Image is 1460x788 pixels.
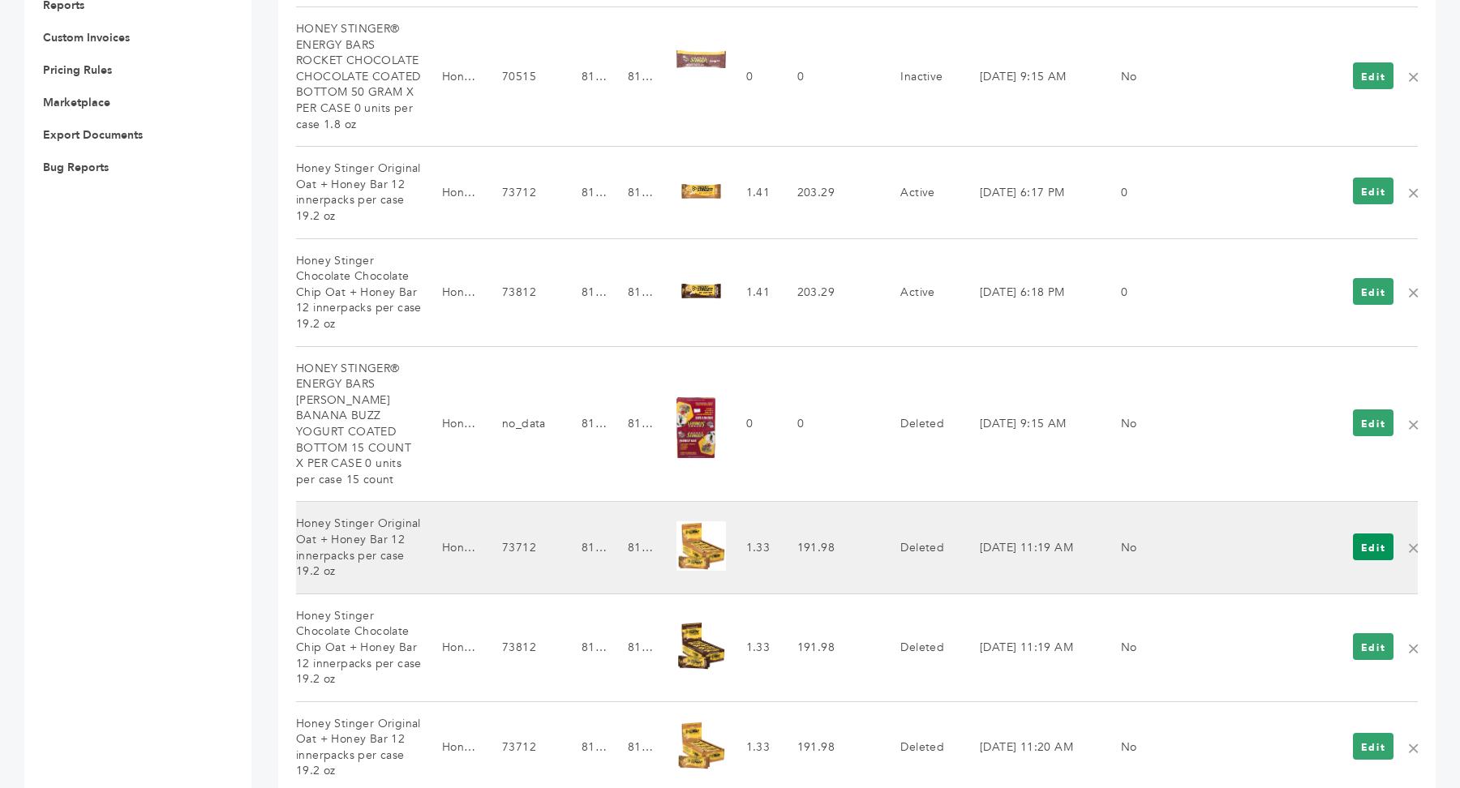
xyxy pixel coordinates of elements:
[726,593,777,701] td: 1.33
[777,7,881,147] td: 0
[422,147,482,238] td: Honey Stinger
[960,593,1101,701] td: [DATE] 11:19 AM
[422,238,482,346] td: Honey Stinger
[1101,502,1211,593] td: No
[676,521,726,571] img: Honey Stinger Original Oat + Honey Bar 12 innerpacks per case 19.2 oz
[43,127,143,143] a: Export Documents
[296,346,422,502] td: HONEY STINGER® ENERGY BARS [PERSON_NAME] BANANA BUZZ YOGURT COATED BOTTOM 15 COUNT X PER CASE 0 u...
[960,238,1101,346] td: [DATE] 6:18 PM
[880,502,960,593] td: Deleted
[1353,409,1394,436] a: Edit
[676,50,726,67] img: HONEY STINGER® ENERGY BARS ROCKET CHOCOLATE CHOCOLATE COATED BOTTOM 50 GRAM X PER CASE 0 units pe...
[608,147,656,238] td: 810815026597
[43,62,112,78] a: Pricing Rules
[1353,533,1394,560] a: Edit
[960,7,1101,147] td: [DATE] 9:15 AM
[422,593,482,701] td: Honey Stinger
[880,238,960,346] td: Active
[880,346,960,502] td: Deleted
[608,346,656,502] td: 810815020571
[960,147,1101,238] td: [DATE] 6:17 PM
[296,147,422,238] td: Honey Stinger Original Oat + Honey Bar 12 innerpacks per case 19.2 oz
[777,502,881,593] td: 191.98
[482,147,561,238] td: 73712
[1101,346,1211,502] td: No
[422,7,482,147] td: Honey Stinger
[482,502,561,593] td: 73712
[43,160,109,175] a: Bug Reports
[1101,593,1211,701] td: No
[1353,733,1394,760] a: Edit
[726,147,777,238] td: 1.41
[726,502,777,593] td: 1.33
[777,238,881,346] td: 203.29
[1101,147,1211,238] td: 0
[1101,7,1211,147] td: No
[960,346,1101,502] td: [DATE] 9:15 AM
[43,30,130,45] a: Custom Invoices
[608,593,656,701] td: 810815026627
[676,397,715,458] img: HONEY STINGER® ENERGY BARS BERRY BANANA BUZZ YOGURT COATED BOTTOM 15 COUNT X PER CASE 0 units per...
[296,502,422,593] td: Honey Stinger Original Oat + Honey Bar 12 innerpacks per case 19.2 oz
[608,502,656,593] td: 810815026597
[880,147,960,238] td: Active
[726,238,777,346] td: 1.41
[1353,278,1394,305] a: Edit
[482,238,561,346] td: 73812
[482,593,561,701] td: 73812
[561,238,608,346] td: 810815026603
[726,7,777,147] td: 0
[676,166,726,216] img: Honey Stinger Original Oat + Honey Bar 12 innerpacks per case 19.2 oz
[880,593,960,701] td: Deleted
[482,7,561,147] td: 70515
[676,621,726,670] img: Honey Stinger Chocolate Chocolate Chip Oat + Honey Bar 12 innerpacks per case 19.2 oz
[561,593,608,701] td: 810815026603
[296,238,422,346] td: Honey Stinger Chocolate Chocolate Chip Oat + Honey Bar 12 innerpacks per case 19.2 oz
[608,238,656,346] td: 810815026627
[676,721,726,770] img: Honey Stinger Original Oat + Honey Bar 12 innerpacks per case 19.2 oz
[726,346,777,502] td: 0
[422,346,482,502] td: Honey Stinger
[960,502,1101,593] td: [DATE] 11:19 AM
[1353,633,1394,660] a: Edit
[880,7,960,147] td: Inactive
[561,502,608,593] td: 810815026573
[1353,62,1394,89] a: Edit
[482,346,561,502] td: no_data
[561,147,608,238] td: 810815026573
[296,593,422,701] td: Honey Stinger Chocolate Chocolate Chip Oat + Honey Bar 12 innerpacks per case 19.2 oz
[777,346,881,502] td: 0
[296,7,422,147] td: HONEY STINGER® ENERGY BARS ROCKET CHOCOLATE CHOCOLATE COATED BOTTOM 50 GRAM X PER CASE 0 units pe...
[608,7,656,147] td: 810815020632
[676,266,726,315] img: Honey Stinger Chocolate Chocolate Chip Oat + Honey Bar 12 innerpacks per case 19.2 oz
[1101,238,1211,346] td: 0
[422,502,482,593] td: Honey Stinger
[1353,178,1394,204] a: Edit
[43,95,110,110] a: Marketplace
[561,7,608,147] td: 810815020618
[561,346,608,502] td: 810815020564
[777,593,881,701] td: 191.98
[777,147,881,238] td: 203.29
